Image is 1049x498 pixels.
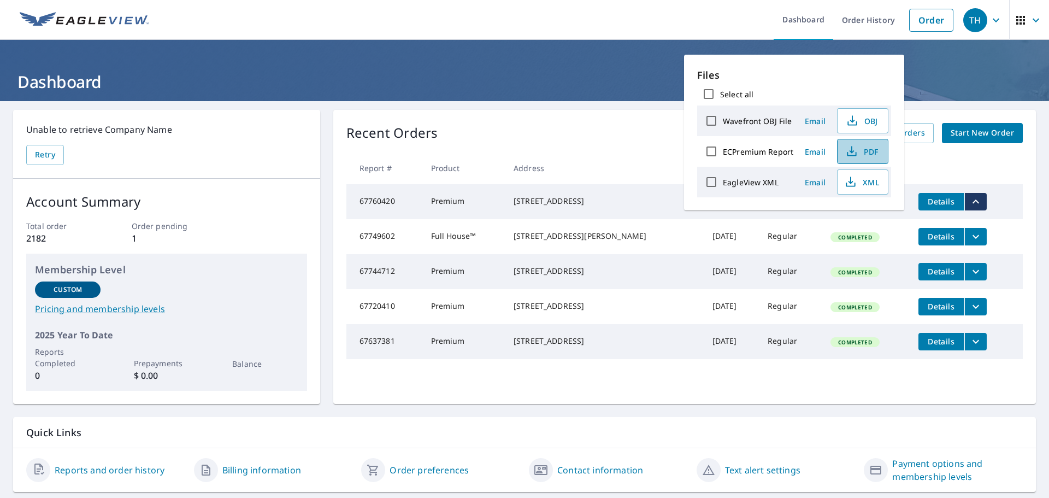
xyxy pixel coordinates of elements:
[346,123,438,143] p: Recent Orders
[514,196,695,207] div: [STREET_ADDRESS]
[918,228,964,245] button: detailsBtn-67749602
[557,464,643,477] a: Contact information
[759,219,822,254] td: Regular
[918,263,964,280] button: detailsBtn-67744712
[832,303,878,311] span: Completed
[704,254,759,289] td: [DATE]
[844,114,879,127] span: OBJ
[20,12,149,28] img: EV Logo
[723,177,779,188] label: EagleView XML
[759,254,822,289] td: Regular
[346,219,422,254] td: 67749602
[35,302,298,315] a: Pricing and membership levels
[723,116,792,126] label: Wavefront OBJ File
[951,126,1014,140] span: Start New Order
[514,301,695,312] div: [STREET_ADDRESS]
[925,301,958,312] span: Details
[505,152,704,184] th: Address
[837,108,888,133] button: OBJ
[798,174,833,191] button: Email
[942,123,1023,143] a: Start New Order
[725,464,800,477] a: Text alert settings
[918,333,964,350] button: detailsBtn-67637381
[346,324,422,359] td: 67637381
[35,346,101,369] p: Reports Completed
[35,369,101,382] p: 0
[759,289,822,324] td: Regular
[514,266,695,277] div: [STREET_ADDRESS]
[964,333,987,350] button: filesDropdownBtn-67637381
[832,268,878,276] span: Completed
[35,148,55,162] span: Retry
[697,68,891,83] p: Files
[832,338,878,346] span: Completed
[720,89,753,99] label: Select all
[802,116,828,126] span: Email
[798,143,833,160] button: Email
[346,254,422,289] td: 67744712
[704,219,759,254] td: [DATE]
[422,289,505,324] td: Premium
[26,145,64,165] button: Retry
[134,358,199,369] p: Prepayments
[54,285,82,295] p: Custom
[844,175,879,189] span: XML
[514,336,695,347] div: [STREET_ADDRESS]
[837,169,888,195] button: XML
[132,220,202,232] p: Order pending
[802,147,828,157] span: Email
[422,324,505,359] td: Premium
[918,193,964,210] button: detailsBtn-67760420
[422,152,505,184] th: Product
[26,192,307,212] p: Account Summary
[704,324,759,359] td: [DATE]
[837,139,888,164] button: PDF
[925,266,958,277] span: Details
[704,289,759,324] td: [DATE]
[925,196,958,207] span: Details
[346,184,422,219] td: 67760420
[909,9,953,32] a: Order
[13,71,1036,93] h1: Dashboard
[134,369,199,382] p: $ 0.00
[422,219,505,254] td: Full House™
[132,232,202,245] p: 1
[964,193,987,210] button: filesDropdownBtn-67760420
[798,113,833,130] button: Email
[35,262,298,277] p: Membership Level
[918,298,964,315] button: detailsBtn-67720410
[925,231,958,242] span: Details
[222,464,301,477] a: Billing information
[723,147,793,157] label: ECPremium Report
[35,329,298,342] p: 2025 Year To Date
[26,232,96,245] p: 2182
[964,263,987,280] button: filesDropdownBtn-67744712
[26,123,307,136] p: Unable to retrieve Company Name
[346,152,422,184] th: Report #
[925,336,958,347] span: Details
[232,358,298,370] p: Balance
[55,464,164,477] a: Reports and order history
[832,233,878,241] span: Completed
[964,228,987,245] button: filesDropdownBtn-67749602
[26,426,1023,440] p: Quick Links
[963,8,987,32] div: TH
[802,177,828,188] span: Email
[759,324,822,359] td: Regular
[892,457,1023,483] a: Payment options and membership levels
[26,220,96,232] p: Total order
[514,231,695,242] div: [STREET_ADDRESS][PERSON_NAME]
[422,254,505,289] td: Premium
[422,184,505,219] td: Premium
[964,298,987,315] button: filesDropdownBtn-67720410
[390,464,469,477] a: Order preferences
[346,289,422,324] td: 67720410
[844,145,879,158] span: PDF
